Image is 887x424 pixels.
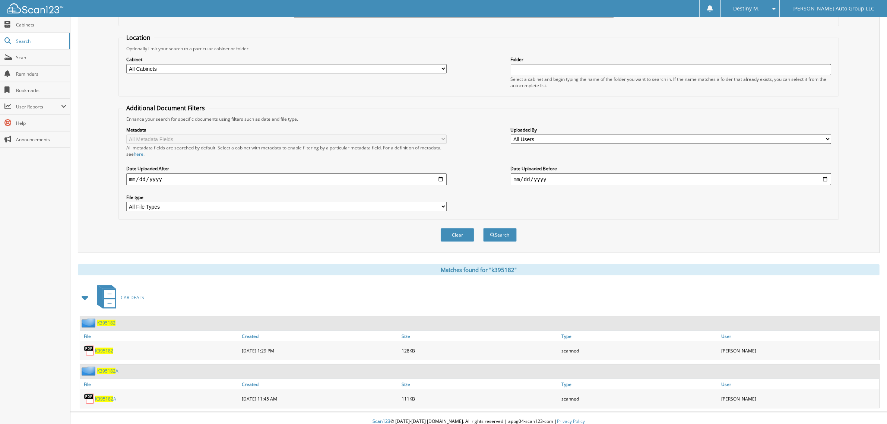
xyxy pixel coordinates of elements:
label: File type [126,194,447,200]
div: 111KB [400,391,560,406]
a: Created [240,379,400,389]
a: K395182A [95,396,116,402]
label: Cabinet [126,56,447,63]
span: Bookmarks [16,87,66,94]
a: K395182 [95,348,113,354]
div: Select a cabinet and begin typing the name of the folder you want to search in. If the name match... [511,76,831,89]
div: [DATE] 11:45 AM [240,391,400,406]
img: scan123-logo-white.svg [7,3,63,13]
a: K395182A [97,368,118,374]
span: [PERSON_NAME] Auto Group LLC [792,6,874,11]
img: folder2.png [82,366,97,376]
button: Clear [441,228,474,242]
a: File [80,331,240,341]
span: CAR DEALS [121,294,144,301]
a: Size [400,331,560,341]
a: here [134,151,143,157]
label: Date Uploaded Before [511,165,831,172]
div: 128KB [400,343,560,358]
label: Uploaded By [511,127,831,133]
img: folder2.png [82,318,97,328]
a: Size [400,379,560,389]
span: Destiny M. [734,6,760,11]
div: scanned [560,391,719,406]
span: K395182 [97,368,115,374]
a: K395182 [97,320,115,326]
legend: Additional Document Filters [123,104,209,112]
div: [PERSON_NAME] [719,391,879,406]
span: K395182 [95,396,113,402]
span: User Reports [16,104,61,110]
span: Cabinets [16,22,66,28]
div: [DATE] 1:29 PM [240,343,400,358]
div: scanned [560,343,719,358]
a: CAR DEALS [93,283,144,312]
span: Scan [16,54,66,61]
img: PDF.png [84,345,95,356]
a: Type [560,331,719,341]
a: Type [560,379,719,389]
label: Folder [511,56,831,63]
input: start [126,173,447,185]
legend: Location [123,34,154,42]
span: Search [16,38,65,44]
span: Help [16,120,66,126]
a: User [719,379,879,389]
div: All metadata fields are searched by default. Select a cabinet with metadata to enable filtering b... [126,145,447,157]
div: Enhance your search for specific documents using filters such as date and file type. [123,116,835,122]
label: Date Uploaded After [126,165,447,172]
input: end [511,173,831,185]
a: Created [240,331,400,341]
div: [PERSON_NAME] [719,343,879,358]
span: Reminders [16,71,66,77]
a: User [719,331,879,341]
div: Optionally limit your search to a particular cabinet or folder [123,45,835,52]
label: Metadata [126,127,447,133]
span: Announcements [16,136,66,143]
a: File [80,379,240,389]
div: Matches found for "k395182" [78,264,880,275]
button: Search [483,228,517,242]
img: PDF.png [84,393,95,404]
